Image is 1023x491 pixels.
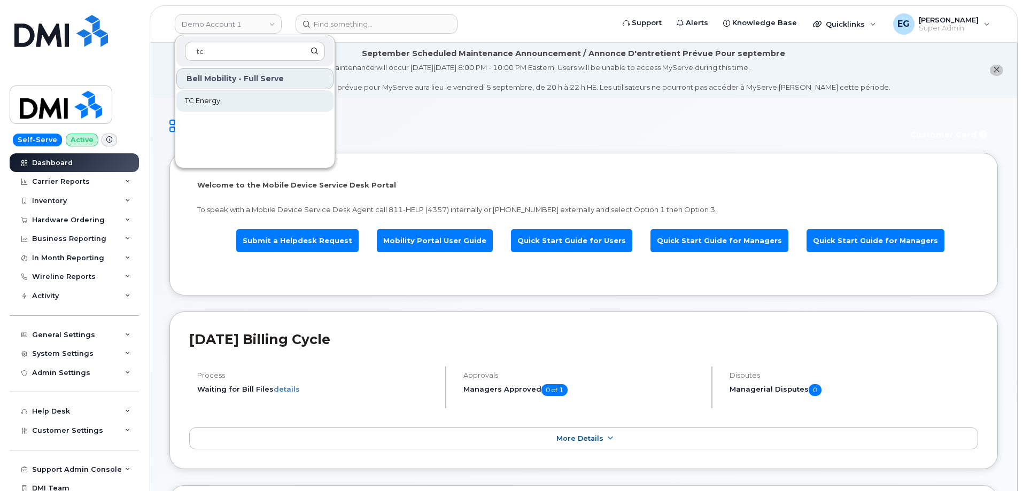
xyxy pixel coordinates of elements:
h5: Managerial Disputes [730,384,978,396]
a: Submit a Helpdesk Request [236,229,359,252]
h4: Process [197,371,436,379]
a: Mobility Portal User Guide [377,229,493,252]
span: TC Energy [185,96,220,106]
input: Search [185,42,325,61]
li: Waiting for Bill Files [197,384,436,394]
h4: Disputes [730,371,978,379]
p: Welcome to the Mobile Device Service Desk Portal [197,180,970,190]
a: Quick Start Guide for Managers [650,229,788,252]
h1: Dashboard [169,117,896,136]
button: Customer Card [902,126,998,144]
a: TC Energy [176,90,334,112]
a: details [274,385,300,393]
span: 0 of 1 [541,384,568,396]
div: September Scheduled Maintenance Announcement / Annonce D'entretient Prévue Pour septembre [362,48,785,59]
h2: [DATE] Billing Cycle [189,331,978,347]
h4: Approvals [463,371,702,379]
div: MyServe scheduled maintenance will occur [DATE][DATE] 8:00 PM - 10:00 PM Eastern. Users will be u... [257,63,890,92]
button: close notification [990,65,1003,76]
span: More Details [556,434,603,442]
a: Quick Start Guide for Managers [807,229,944,252]
span: 0 [809,384,821,396]
div: Bell Mobility - Full Serve [176,68,334,89]
h5: Managers Approved [463,384,702,396]
a: Quick Start Guide for Users [511,229,632,252]
p: To speak with a Mobile Device Service Desk Agent call 811-HELP (4357) internally or [PHONE_NUMBER... [197,205,970,215]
